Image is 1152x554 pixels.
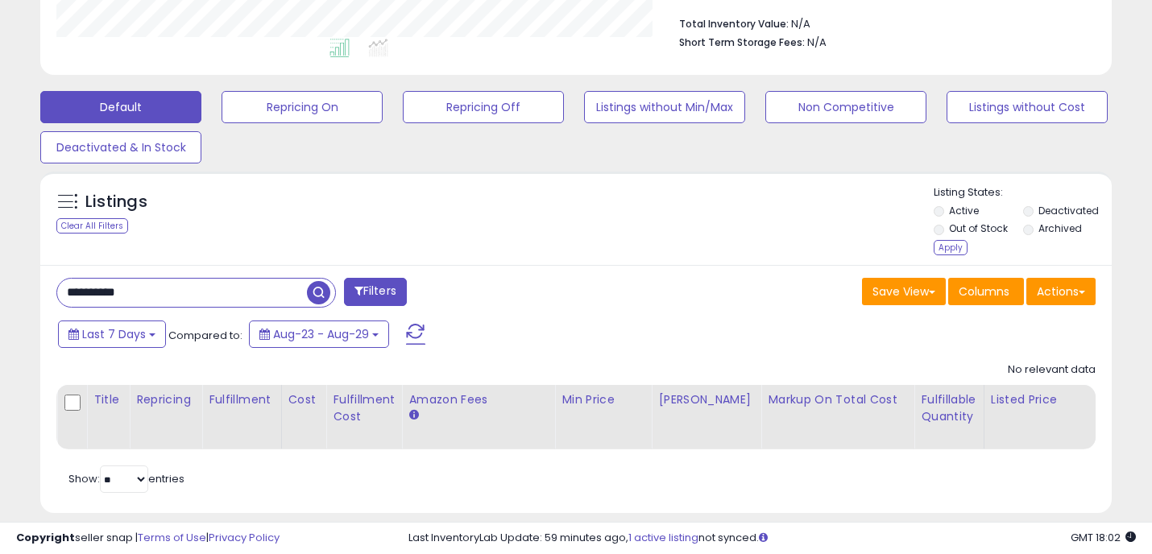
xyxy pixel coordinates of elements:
b: Short Term Storage Fees: [679,35,805,49]
strong: Copyright [16,530,75,545]
div: Cost [288,391,320,408]
div: Repricing [136,391,195,408]
label: Archived [1038,221,1082,235]
button: Listings without Cost [947,91,1108,123]
button: Deactivated & In Stock [40,131,201,163]
label: Active [949,204,979,217]
button: Non Competitive [765,91,926,123]
span: 2025-09-6 18:02 GMT [1071,530,1136,545]
li: N/A [679,13,1084,32]
a: Privacy Policy [209,530,280,545]
div: Fulfillable Quantity [921,391,976,425]
div: Listed Price [991,391,1130,408]
a: 1 active listing [628,530,698,545]
div: Title [93,391,122,408]
a: Terms of Use [138,530,206,545]
button: Actions [1026,278,1096,305]
button: Default [40,91,201,123]
div: Fulfillment [209,391,274,408]
span: Show: entries [68,471,184,486]
span: Compared to: [168,328,242,343]
div: Last InventoryLab Update: 59 minutes ago, not synced. [408,531,1137,546]
div: seller snap | | [16,531,280,546]
small: Amazon Fees. [408,408,418,423]
label: Deactivated [1038,204,1099,217]
div: No relevant data [1008,362,1096,378]
h5: Listings [85,191,147,213]
button: Columns [948,278,1024,305]
label: Out of Stock [949,221,1008,235]
div: Markup on Total Cost [768,391,907,408]
th: The percentage added to the cost of goods (COGS) that forms the calculator for Min & Max prices. [761,385,914,449]
div: Amazon Fees [408,391,548,408]
button: Save View [862,278,946,305]
div: Fulfillment Cost [333,391,395,425]
span: N/A [807,35,827,50]
span: Last 7 Days [82,326,146,342]
div: Min Price [561,391,644,408]
button: Listings without Min/Max [584,91,745,123]
div: Apply [934,240,968,255]
button: Last 7 Days [58,320,166,348]
button: Aug-23 - Aug-29 [249,320,389,348]
p: Listing States: [934,185,1112,201]
button: Repricing On [222,91,383,123]
button: Repricing Off [403,91,564,123]
span: Aug-23 - Aug-29 [273,326,369,342]
b: Total Inventory Value: [679,17,789,31]
span: Columns [959,283,1009,300]
div: Clear All Filters [56,218,128,234]
button: Filters [344,278,407,306]
div: [PERSON_NAME] [658,391,754,408]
